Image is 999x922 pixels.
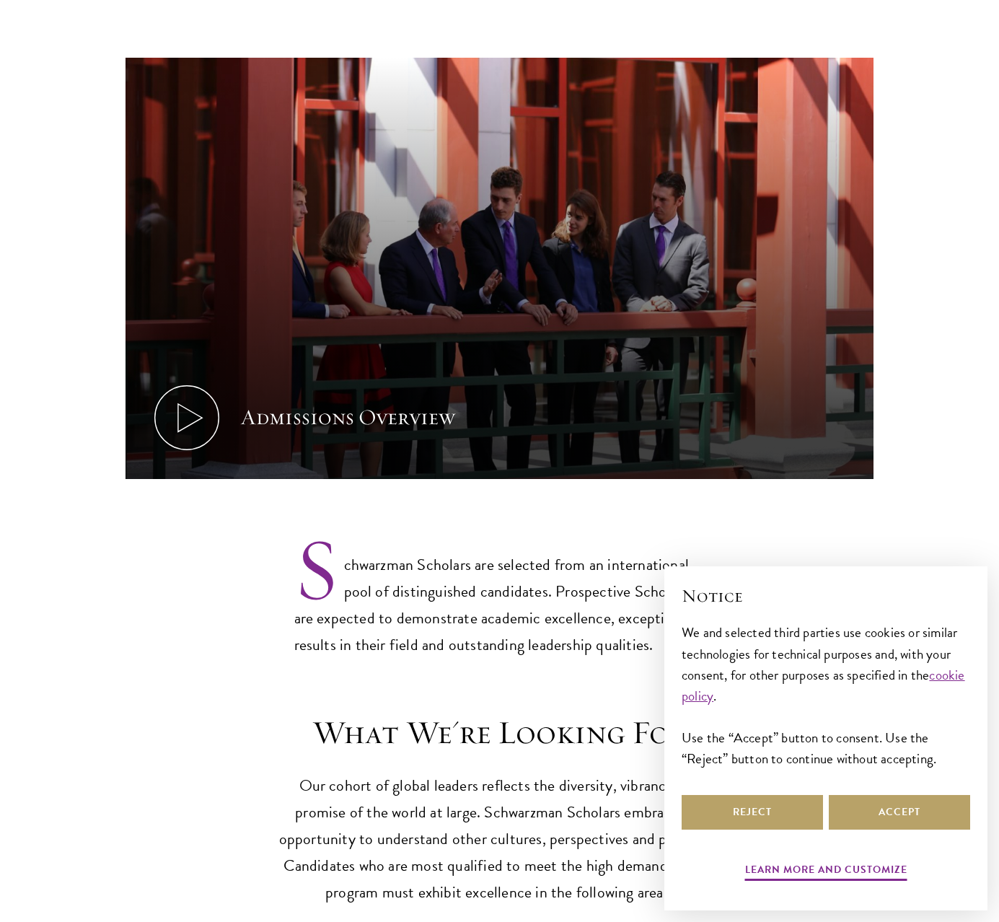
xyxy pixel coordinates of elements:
a: cookie policy [682,664,965,706]
div: Admissions Overview [241,403,455,432]
h2: Notice [682,584,970,608]
p: Our cohort of global leaders reflects the diversity, vibrancy and promise of the world at large. ... [276,773,723,906]
button: Learn more and customize [745,861,907,883]
button: Reject [682,795,823,830]
p: Schwarzman Scholars are selected from an international pool of distinguished candidates. Prospect... [294,528,705,659]
div: We and selected third parties use cookies or similar technologies for technical purposes and, wit... [682,622,970,768]
button: Accept [829,795,970,830]
button: Admissions Overview [126,58,873,478]
h3: What We're Looking For [276,713,723,753]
